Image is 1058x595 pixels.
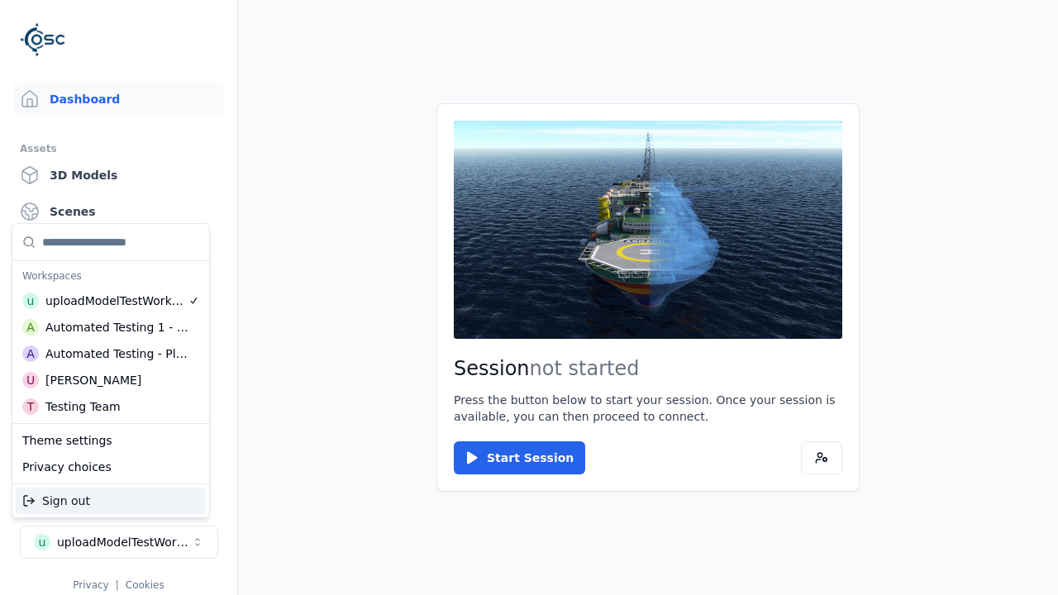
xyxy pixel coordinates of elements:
div: Workspaces [16,264,206,288]
div: u [22,293,39,309]
div: A [22,319,39,336]
div: Suggestions [12,484,209,517]
div: Sign out [16,488,206,514]
div: A [22,345,39,362]
div: U [22,372,39,388]
div: uploadModelTestWorkspace [45,293,188,309]
div: Automated Testing 1 - Playwright [45,319,189,336]
div: Testing Team [45,398,121,415]
div: Suggestions [12,424,209,483]
div: [PERSON_NAME] [45,372,141,388]
div: T [22,398,39,415]
div: Privacy choices [16,454,206,480]
div: Suggestions [12,224,209,423]
div: Automated Testing - Playwright [45,345,188,362]
div: Theme settings [16,427,206,454]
